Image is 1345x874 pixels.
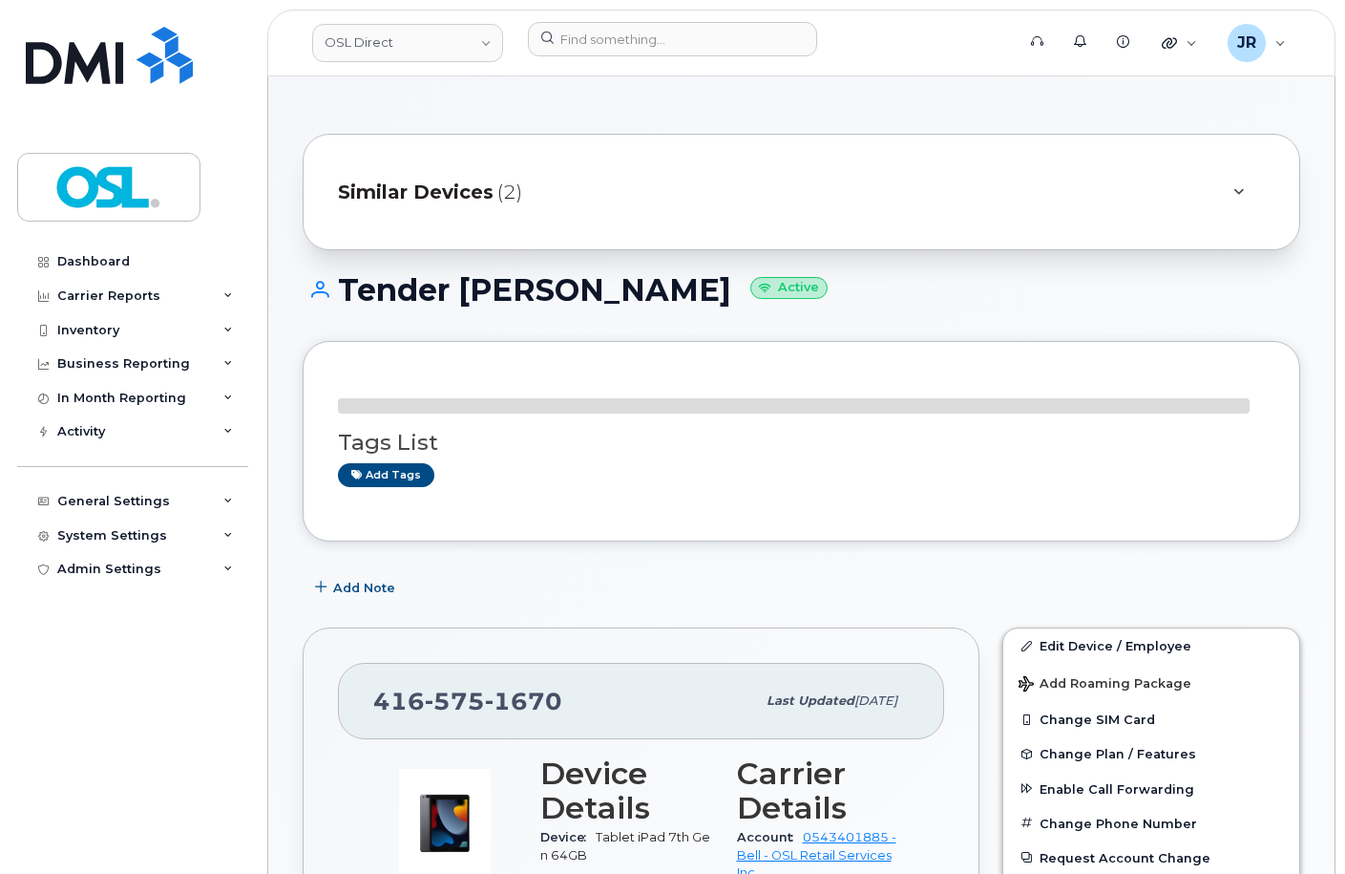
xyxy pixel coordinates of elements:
[373,687,562,715] span: 416
[497,179,522,206] span: (2)
[767,693,854,708] span: Last updated
[1003,736,1299,771] button: Change Plan / Features
[750,277,828,299] small: Active
[737,830,803,844] span: Account
[1019,676,1191,694] span: Add Roaming Package
[1003,806,1299,841] button: Change Phone Number
[540,757,714,825] h3: Device Details
[338,179,494,206] span: Similar Devices
[338,463,434,487] a: Add tags
[303,570,411,605] button: Add Note
[485,687,562,715] span: 1670
[338,431,1265,455] h3: Tags List
[1040,747,1196,761] span: Change Plan / Features
[854,693,897,708] span: [DATE]
[1003,702,1299,736] button: Change SIM Card
[303,273,1300,307] h1: Tender [PERSON_NAME]
[1003,772,1299,806] button: Enable Call Forwarding
[1003,629,1299,663] a: Edit Device / Employee
[425,687,485,715] span: 575
[540,830,710,862] span: Tablet iPad 7th Gen 64GB
[540,830,596,844] span: Device
[333,579,395,597] span: Add Note
[1040,781,1194,796] span: Enable Call Forwarding
[737,757,911,825] h3: Carrier Details
[1003,663,1299,702] button: Add Roaming Package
